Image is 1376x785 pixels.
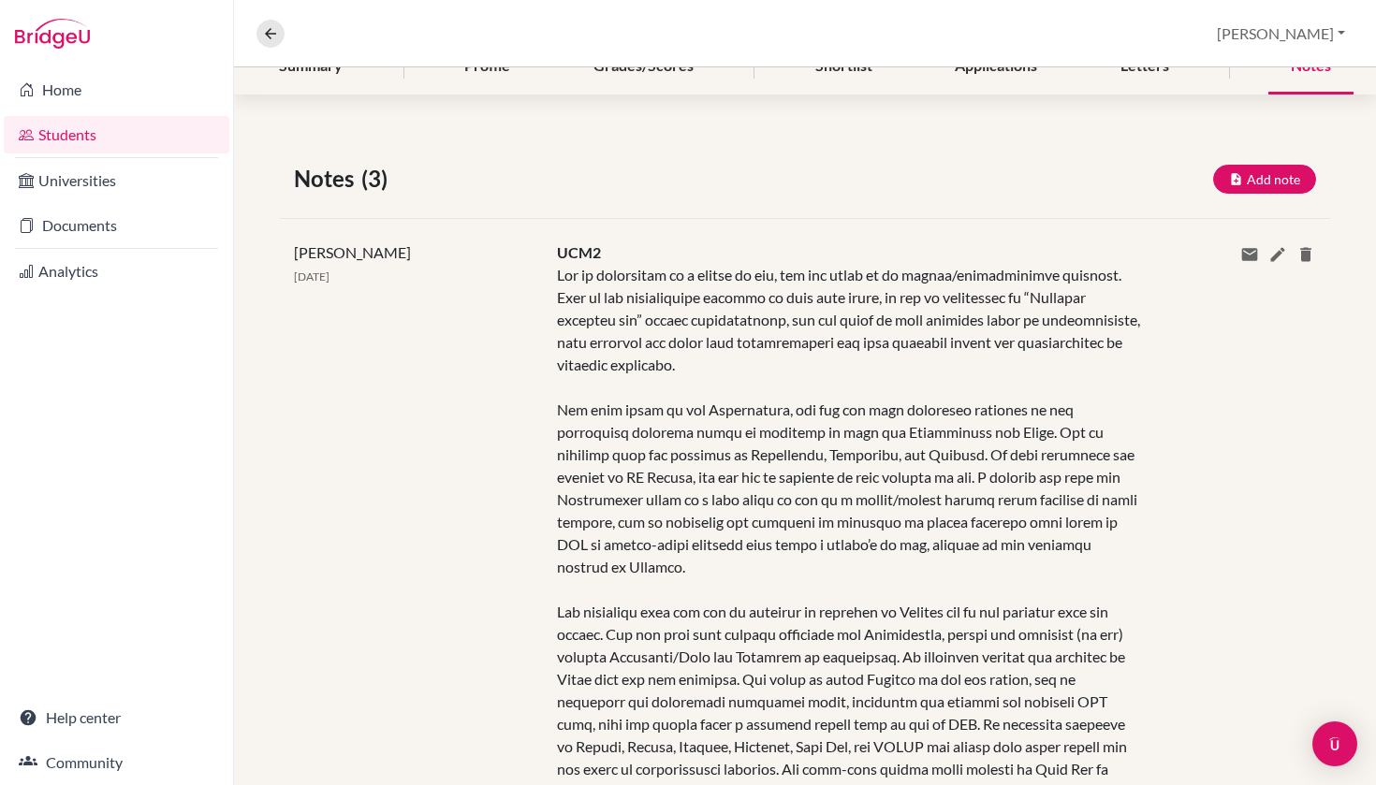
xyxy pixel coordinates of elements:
a: Help center [4,699,229,736]
a: Universities [4,162,229,199]
div: Applications [932,39,1060,94]
a: Community [4,744,229,781]
div: Open Intercom Messenger [1312,721,1357,766]
a: Home [4,71,229,109]
span: [PERSON_NAME] [294,243,411,261]
div: Summary [256,39,365,94]
a: Documents [4,207,229,244]
div: Profile [442,39,533,94]
span: Notes [294,162,361,196]
img: Bridge-U [15,19,90,49]
div: Grades/Scores [571,39,716,94]
div: Shortlist [793,39,895,94]
span: (3) [361,162,395,196]
button: Add note [1213,165,1316,194]
span: [DATE] [294,269,329,283]
div: Notes [1268,39,1354,94]
a: Students [4,116,229,153]
div: Letters [1098,39,1192,94]
button: [PERSON_NAME] [1208,16,1354,51]
a: Analytics [4,253,229,290]
span: UCM2 [557,243,601,261]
